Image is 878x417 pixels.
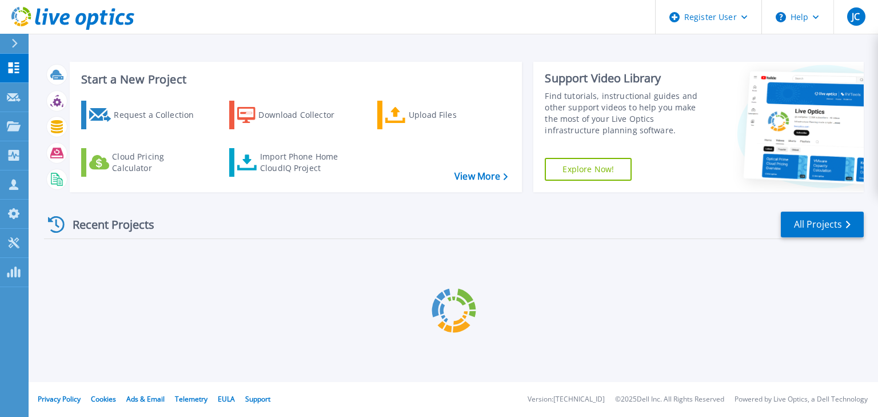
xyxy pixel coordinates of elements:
a: Cloud Pricing Calculator [81,148,209,177]
a: Telemetry [175,394,207,404]
div: Request a Collection [114,104,205,126]
div: Cloud Pricing Calculator [112,151,203,174]
a: All Projects [781,212,864,237]
a: Explore Now! [545,158,632,181]
a: Support [245,394,270,404]
div: Upload Files [409,104,500,126]
div: Download Collector [258,104,350,126]
a: Ads & Email [126,394,165,404]
a: Cookies [91,394,116,404]
a: View More [454,171,508,182]
span: JC [852,12,860,21]
div: Support Video Library [545,71,711,86]
a: Download Collector [229,101,357,129]
h3: Start a New Project [81,73,508,86]
div: Import Phone Home CloudIQ Project [260,151,349,174]
li: © 2025 Dell Inc. All Rights Reserved [615,396,724,403]
li: Powered by Live Optics, a Dell Technology [735,396,868,403]
a: Privacy Policy [38,394,81,404]
div: Find tutorials, instructional guides and other support videos to help you make the most of your L... [545,90,711,136]
div: Recent Projects [44,211,170,239]
a: EULA [218,394,235,404]
li: Version: [TECHNICAL_ID] [528,396,605,403]
a: Request a Collection [81,101,209,129]
a: Upload Files [377,101,505,129]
